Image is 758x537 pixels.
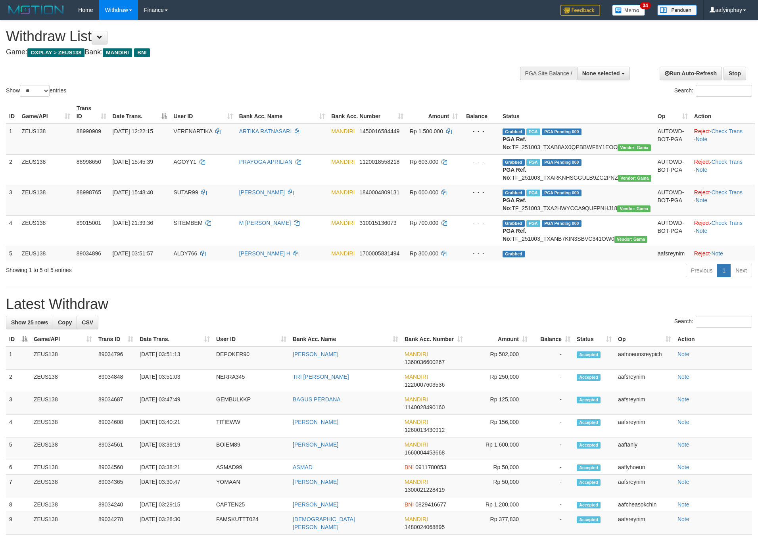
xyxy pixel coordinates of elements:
[136,370,213,392] td: [DATE] 03:51:03
[6,263,310,274] div: Showing 1 to 5 of 5 entries
[542,159,581,166] span: PGA Pending
[213,475,290,497] td: YOMAAN
[173,128,212,134] span: VERENARTIKA
[77,159,101,165] span: 88998650
[577,464,601,471] span: Accepted
[6,154,19,185] td: 2
[113,128,153,134] span: [DATE] 12:22:15
[696,228,708,234] a: Note
[331,250,355,257] span: MANDIRI
[657,5,697,15] img: panduan.png
[31,497,95,512] td: ZEUS138
[6,392,31,415] td: 3
[173,159,196,165] span: AGOYY1
[615,512,674,535] td: aafsreynim
[577,67,630,80] button: None selected
[136,392,213,415] td: [DATE] 03:47:49
[173,250,197,257] span: ALDY766
[405,524,445,530] span: Copy 1480024068895 to clipboard
[6,185,19,215] td: 3
[577,479,601,486] span: Accepted
[95,460,136,475] td: 89034560
[213,332,290,347] th: User ID: activate to sort column ascending
[717,264,731,277] a: 1
[95,370,136,392] td: 89034848
[6,4,66,16] img: MOTION_logo.png
[136,475,213,497] td: [DATE] 03:30:47
[461,101,499,124] th: Balance
[109,101,171,124] th: Date Trans.: activate to sort column descending
[711,220,743,226] a: Check Trans
[654,246,691,261] td: aafsreynim
[503,167,526,181] b: PGA Ref. No:
[6,347,31,370] td: 1
[20,85,50,97] select: Showentries
[77,316,98,329] a: CSV
[615,332,674,347] th: Op: activate to sort column ascending
[654,124,691,155] td: AUTOWD-BOT-PGA
[31,460,95,475] td: ZEUS138
[526,220,540,227] span: Marked by aafnoeunsreypich
[503,197,526,211] b: PGA Ref. No:
[615,392,674,415] td: aafsreynim
[95,437,136,460] td: 89034561
[405,404,445,410] span: Copy 1140028490160 to clipboard
[6,460,31,475] td: 6
[542,190,581,196] span: PGA Pending
[560,5,600,16] img: Feedback.jpg
[239,220,291,226] a: M [PERSON_NAME]
[577,419,601,426] span: Accepted
[134,48,150,57] span: BNI
[6,29,497,44] h1: Withdraw List
[213,512,290,535] td: FAMSKUTTT024
[11,319,48,326] span: Show 25 rows
[499,185,654,215] td: TF_251003_TXA2HWYCCA9QUFPNHJ18
[239,159,292,165] a: PRAYOGA APRILIAN
[526,128,540,135] span: Marked by aafsolysreylen
[293,501,338,508] a: [PERSON_NAME]
[711,128,743,134] a: Check Trans
[531,392,574,415] td: -
[405,427,445,433] span: Copy 1260013430912 to clipboard
[328,101,407,124] th: Bank Acc. Number: activate to sort column ascending
[577,442,601,449] span: Accepted
[615,437,674,460] td: aaftanly
[239,128,292,134] a: ARTIKA RATNASARI
[577,397,601,403] span: Accepted
[499,215,654,246] td: TF_251003_TXANB7KIN3SBVC341OW0
[410,189,438,196] span: Rp 600.000
[77,220,101,226] span: 89015001
[6,296,752,312] h1: Latest Withdraw
[711,250,723,257] a: Note
[674,332,752,347] th: Action
[95,415,136,437] td: 89034608
[464,249,496,257] div: - - -
[615,370,674,392] td: aafsreynim
[410,250,438,257] span: Rp 300.000
[82,319,93,326] span: CSV
[6,215,19,246] td: 4
[113,250,153,257] span: [DATE] 03:51:57
[405,382,445,388] span: Copy 1220007603536 to clipboard
[466,512,531,535] td: Rp 377,830
[503,159,525,166] span: Grabbed
[499,154,654,185] td: TF_251003_TXARKNHSGGULB9ZG2PNZ
[331,128,355,134] span: MANDIRI
[103,48,132,57] span: MANDIRI
[466,392,531,415] td: Rp 125,000
[290,332,401,347] th: Bank Acc. Name: activate to sort column ascending
[95,475,136,497] td: 89034365
[464,158,496,166] div: - - -
[654,185,691,215] td: AUTOWD-BOT-PGA
[6,497,31,512] td: 8
[466,370,531,392] td: Rp 250,000
[95,512,136,535] td: 89034278
[173,189,198,196] span: SUTAR99
[654,215,691,246] td: AUTOWD-BOT-PGA
[359,159,399,165] span: Copy 1120018558218 to clipboard
[531,370,574,392] td: -
[574,332,615,347] th: Status: activate to sort column ascending
[677,516,689,522] a: Note
[531,512,574,535] td: -
[405,464,414,470] span: BNI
